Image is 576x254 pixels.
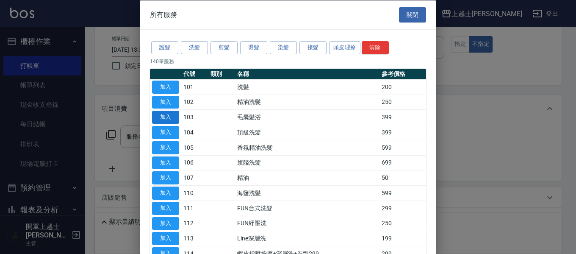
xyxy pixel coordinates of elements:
button: 加入 [152,80,179,93]
td: 199 [379,231,426,246]
td: 香氛精油洗髮 [235,140,379,155]
button: 燙髮 [240,41,267,54]
button: 清除 [362,41,389,54]
button: 加入 [152,111,179,124]
td: 101 [181,79,208,95]
td: Line深層洗 [235,231,379,246]
p: 140 筆服務 [150,57,426,65]
button: 加入 [152,141,179,154]
button: 護髮 [151,41,178,54]
td: 250 [379,95,426,110]
th: 類別 [208,68,235,79]
td: 107 [181,170,208,185]
button: 頭皮理療 [329,41,360,54]
button: 染髮 [270,41,297,54]
td: 113 [181,231,208,246]
th: 代號 [181,68,208,79]
button: 洗髮 [181,41,208,54]
td: 399 [379,109,426,125]
td: 105 [181,140,208,155]
td: FUN紓壓洗 [235,216,379,231]
td: 104 [181,125,208,140]
td: 海鹽洗髮 [235,185,379,201]
button: 加入 [152,171,179,184]
th: 名稱 [235,68,379,79]
button: 加入 [152,201,179,215]
button: 接髮 [299,41,327,54]
td: 頂級洗髮 [235,125,379,140]
button: 關閉 [399,7,426,22]
td: 103 [181,109,208,125]
button: 剪髮 [210,41,238,54]
td: 精油洗髮 [235,95,379,110]
td: 200 [379,79,426,95]
td: 112 [181,216,208,231]
td: 106 [181,155,208,170]
td: 50 [379,170,426,185]
td: 250 [379,216,426,231]
td: 599 [379,140,426,155]
button: 加入 [152,126,179,139]
td: 111 [181,201,208,216]
td: 299 [379,201,426,216]
td: 110 [181,185,208,201]
th: 參考價格 [379,68,426,79]
td: 102 [181,95,208,110]
button: 加入 [152,187,179,200]
td: 毛囊髮浴 [235,109,379,125]
button: 加入 [152,217,179,230]
td: 精油 [235,170,379,185]
td: 旗艦洗髮 [235,155,379,170]
td: 399 [379,125,426,140]
td: FUN台式洗髮 [235,201,379,216]
span: 所有服務 [150,10,177,19]
td: 599 [379,185,426,201]
td: 699 [379,155,426,170]
button: 加入 [152,156,179,169]
button: 加入 [152,232,179,245]
button: 加入 [152,95,179,109]
td: 洗髮 [235,79,379,95]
